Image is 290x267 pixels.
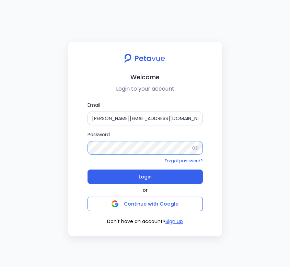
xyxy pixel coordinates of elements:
[88,141,203,155] input: Password
[88,197,203,211] button: Continue with Google
[74,85,217,93] p: Login to your account
[165,158,203,164] a: Forgot password?
[88,131,203,155] label: Password
[88,170,203,184] button: Login
[88,101,203,125] label: Email
[107,218,165,225] span: Don't have an account?
[139,172,152,182] span: Login
[143,187,148,194] span: or
[120,50,170,67] img: petavue logo
[88,112,203,125] input: Email
[165,218,183,225] button: Sign up
[124,200,178,207] span: Continue with Google
[74,72,217,82] h2: Welcome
